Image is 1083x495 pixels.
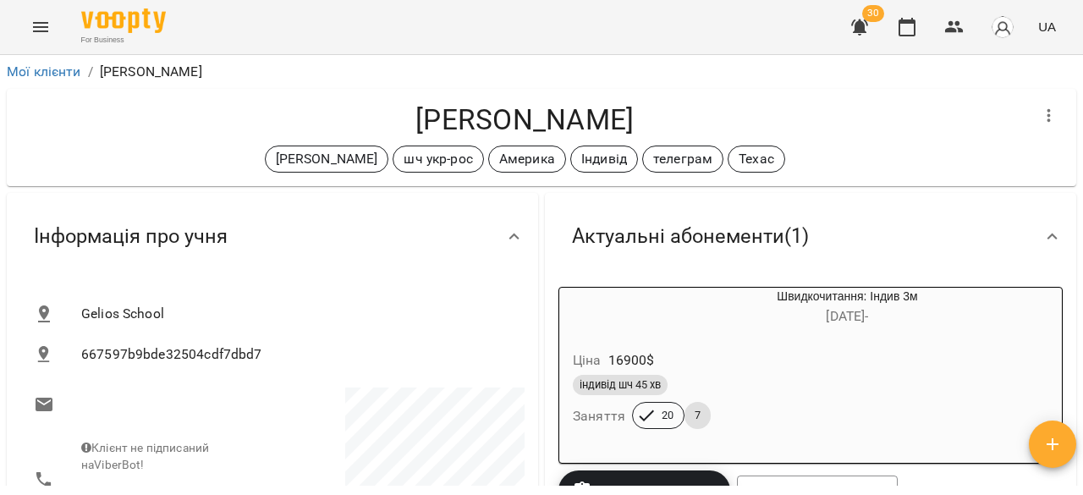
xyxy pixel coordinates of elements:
span: 30 [862,5,884,22]
div: Актуальні абонементи(1) [545,193,1076,280]
p: телеграм [653,149,712,169]
span: Актуальні абонементи ( 1 ) [572,223,809,250]
p: Індивід [581,149,627,169]
span: 20 [651,408,684,423]
span: індивід шч 45 хв [573,377,668,393]
div: Техас [728,146,785,173]
div: Інформація про учня [7,193,538,280]
div: шч укр-рос [393,146,483,173]
span: Gelios School [81,304,511,324]
span: Клієнт не підписаний на ViberBot! [81,441,209,471]
div: Америка [488,146,566,173]
span: [DATE] - [826,308,868,324]
span: 667597b9bde32504cdf7dbd7 [81,344,511,365]
a: Мої клієнти [7,63,81,80]
p: [PERSON_NAME] [276,149,378,169]
li: / [88,62,93,82]
div: Індивід [570,146,638,173]
button: UA [1031,11,1063,42]
p: 16900 $ [608,350,655,371]
div: Швидкочитання: Індив 3м [640,288,1054,328]
div: телеграм [642,146,723,173]
p: [PERSON_NAME] [100,62,202,82]
span: UA [1038,18,1056,36]
p: шч укр-рос [404,149,472,169]
span: Інформація про учня [34,223,228,250]
img: avatar_s.png [991,15,1014,39]
button: Швидкочитання: Індив 3м[DATE]- Ціна16900$індивід шч 45 хвЗаняття207 [559,288,1054,449]
h6: Заняття [573,404,625,428]
h4: [PERSON_NAME] [20,102,1029,137]
span: For Business [81,35,166,46]
img: Voopty Logo [81,8,166,33]
p: Техас [739,149,774,169]
div: [PERSON_NAME] [265,146,389,173]
h6: Ціна [573,349,602,372]
span: 7 [684,408,711,423]
div: Швидкочитання: Індив 3м [559,288,640,328]
button: Menu [20,7,61,47]
nav: breadcrumb [7,62,1076,82]
p: Америка [499,149,555,169]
